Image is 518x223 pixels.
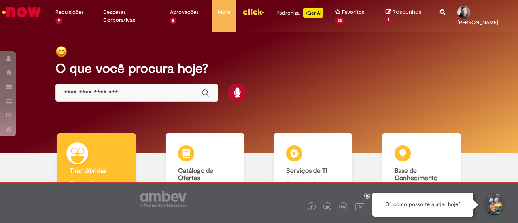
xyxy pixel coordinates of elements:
span: 5 [170,17,177,24]
span: Favoritos [342,8,364,16]
a: Tirar dúvidas Tirar dúvidas com Lupi Assist e Gen Ai [42,133,151,203]
b: Base de Conhecimento [395,167,437,182]
b: Catálogo de Ofertas [178,167,213,182]
div: Oi, como posso te ajudar hoje? [372,193,473,217]
img: ServiceNow [1,4,42,20]
img: happy-face.png [55,46,67,57]
button: Iniciar Conversa de Suporte [482,193,506,217]
span: 1 [386,17,392,24]
p: Tirar dúvidas com Lupi Assist e Gen Ai [70,179,123,195]
p: +GenAi [303,8,323,18]
b: Serviços de TI [286,167,327,175]
a: Serviços de TI Encontre ajuda [259,133,367,203]
span: Requisições [55,8,84,16]
img: logo_footer_twitter.png [325,205,329,209]
span: 32 [335,17,344,24]
div: Padroniza [276,8,323,18]
b: Tirar dúvidas [70,167,106,175]
span: Aprovações [170,8,199,16]
img: logo_footer_ambev_rotulo_gray.png [140,191,187,207]
span: Despesas Corporativas [103,8,158,24]
a: Base de Conhecimento Consulte e aprenda [367,133,476,203]
a: Catálogo de Ofertas Abra uma solicitação [151,133,259,203]
img: logo_footer_youtube.png [355,201,365,212]
span: 9 [55,17,62,24]
span: More [218,8,230,16]
a: Rascunhos [386,8,428,23]
img: logo_footer_facebook.png [310,205,314,209]
img: logo_footer_linkedin.png [341,205,345,210]
p: Encontre ajuda [286,179,340,187]
img: click_logo_yellow_360x200.png [242,6,264,18]
span: Rascunhos [393,8,422,16]
span: [PERSON_NAME] [457,19,498,26]
h2: O que você procura hoje? [55,62,462,76]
